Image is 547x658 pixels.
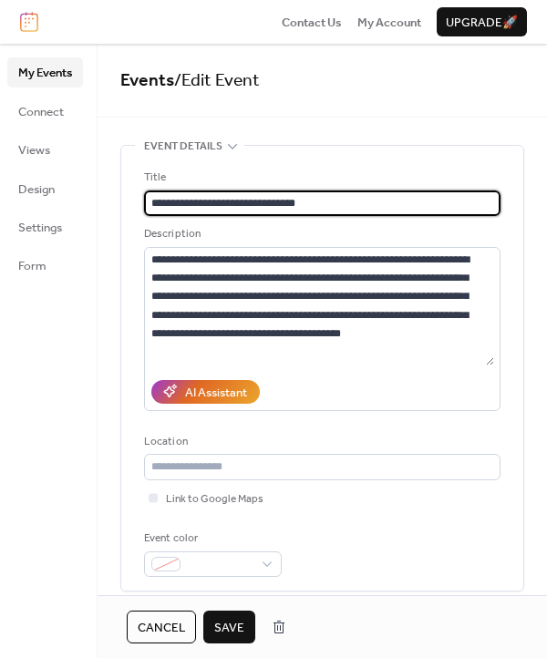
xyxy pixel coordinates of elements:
[203,611,255,643] button: Save
[127,611,196,643] button: Cancel
[144,433,497,451] div: Location
[185,384,247,402] div: AI Assistant
[144,169,497,187] div: Title
[144,529,278,548] div: Event color
[18,64,72,82] span: My Events
[7,174,83,203] a: Design
[7,57,83,87] a: My Events
[18,219,62,237] span: Settings
[7,251,83,280] a: Form
[214,619,244,637] span: Save
[144,225,497,243] div: Description
[174,64,260,98] span: / Edit Event
[18,180,55,199] span: Design
[20,12,38,32] img: logo
[144,138,222,156] span: Event details
[7,212,83,242] a: Settings
[437,7,527,36] button: Upgrade🚀
[18,141,50,159] span: Views
[166,490,263,509] span: Link to Google Maps
[446,14,518,32] span: Upgrade 🚀
[357,13,421,31] a: My Account
[7,97,83,126] a: Connect
[18,257,46,275] span: Form
[151,380,260,404] button: AI Assistant
[357,14,421,32] span: My Account
[7,135,83,164] a: Views
[120,64,174,98] a: Events
[282,13,342,31] a: Contact Us
[282,14,342,32] span: Contact Us
[138,619,185,637] span: Cancel
[18,103,64,121] span: Connect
